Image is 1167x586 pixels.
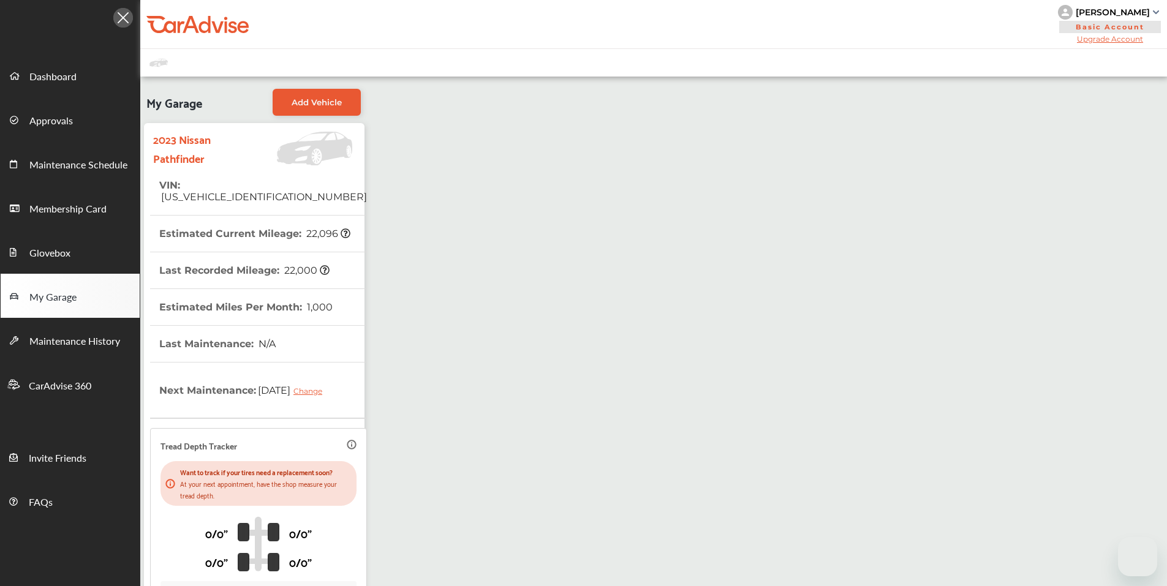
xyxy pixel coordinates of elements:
[159,289,333,325] th: Estimated Miles Per Month :
[1,318,140,362] a: Maintenance History
[113,8,133,28] img: Icon.5fd9dcc7.svg
[292,97,342,107] span: Add Vehicle
[1118,537,1157,576] iframe: Button to launch messaging window
[1076,7,1150,18] div: [PERSON_NAME]
[149,55,168,70] img: placeholder_car.fcab19be.svg
[1059,21,1161,33] span: Basic Account
[153,129,237,167] strong: 2023 Nissan Pathfinder
[237,132,358,165] img: Vehicle
[257,338,276,350] span: N/A
[29,113,73,129] span: Approvals
[205,552,228,571] p: 0/0"
[1058,5,1073,20] img: knH8PDtVvWoAbQRylUukY18CTiRevjo20fAtgn5MLBQj4uumYvk2MzTtcAIzfGAtb1XOLVMAvhLuqoNAbL4reqehy0jehNKdM...
[1,141,140,186] a: Maintenance Schedule
[205,524,228,543] p: 0/0"
[161,438,237,453] p: Tread Depth Tracker
[293,386,328,396] div: Change
[1153,10,1159,14] img: sCxJUJ+qAmfqhQGDUl18vwLg4ZYJ6CxN7XmbOMBAAAAAElFTkSuQmCC
[1,274,140,318] a: My Garage
[304,228,350,239] span: 22,096
[1,186,140,230] a: Membership Card
[256,375,331,405] span: [DATE]
[180,466,352,478] p: Want to track if your tires need a replacement soon?
[146,89,202,116] span: My Garage
[159,252,330,288] th: Last Recorded Mileage :
[29,378,91,394] span: CarAdvise 360
[159,216,350,252] th: Estimated Current Mileage :
[29,69,77,85] span: Dashboard
[180,478,352,501] p: At your next appointment, have the shop measure your tread depth.
[305,301,333,313] span: 1,000
[159,167,367,215] th: VIN :
[159,362,331,418] th: Next Maintenance :
[29,246,70,261] span: Glovebox
[1,230,140,274] a: Glovebox
[282,265,330,276] span: 22,000
[238,516,279,571] img: tire_track_logo.b900bcbc.svg
[29,495,53,511] span: FAQs
[29,334,120,350] span: Maintenance History
[273,89,361,116] a: Add Vehicle
[1,97,140,141] a: Approvals
[29,290,77,306] span: My Garage
[159,326,276,362] th: Last Maintenance :
[1058,34,1162,43] span: Upgrade Account
[1,53,140,97] a: Dashboard
[289,552,312,571] p: 0/0"
[29,201,107,217] span: Membership Card
[159,191,367,203] span: [US_VEHICLE_IDENTIFICATION_NUMBER]
[29,451,86,467] span: Invite Friends
[289,524,312,543] p: 0/0"
[29,157,127,173] span: Maintenance Schedule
